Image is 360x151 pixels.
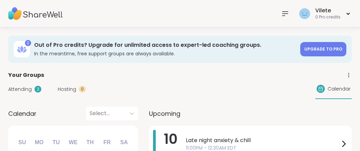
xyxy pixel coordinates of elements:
[8,2,63,26] img: ShareWell Nav Logo
[116,135,131,150] div: Sa
[299,8,310,19] img: Vilete
[99,135,114,150] div: Fr
[315,7,341,14] div: Vilete
[34,86,41,93] div: 2
[300,42,346,56] a: Upgrade to Pro
[34,50,296,57] h3: In the meantime, free support groups are always available.
[25,40,31,46] div: 0
[49,135,64,150] div: Tu
[58,86,76,93] span: Hosting
[66,135,81,150] div: We
[8,71,44,79] span: Your Groups
[149,109,180,118] span: Upcoming
[31,135,46,150] div: Mo
[79,86,86,93] div: 0
[186,136,340,145] span: Late night anxiety & chill
[328,85,350,93] span: Calendar
[8,86,32,93] span: Attending
[15,135,30,150] div: Su
[164,129,178,149] span: 10
[8,109,37,118] span: Calendar
[83,135,98,150] div: Th
[315,14,341,20] div: 0 Pro credits
[34,41,296,49] h3: Out of Pro credits? Upgrade for unlimited access to expert-led coaching groups.
[304,46,342,52] span: Upgrade to Pro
